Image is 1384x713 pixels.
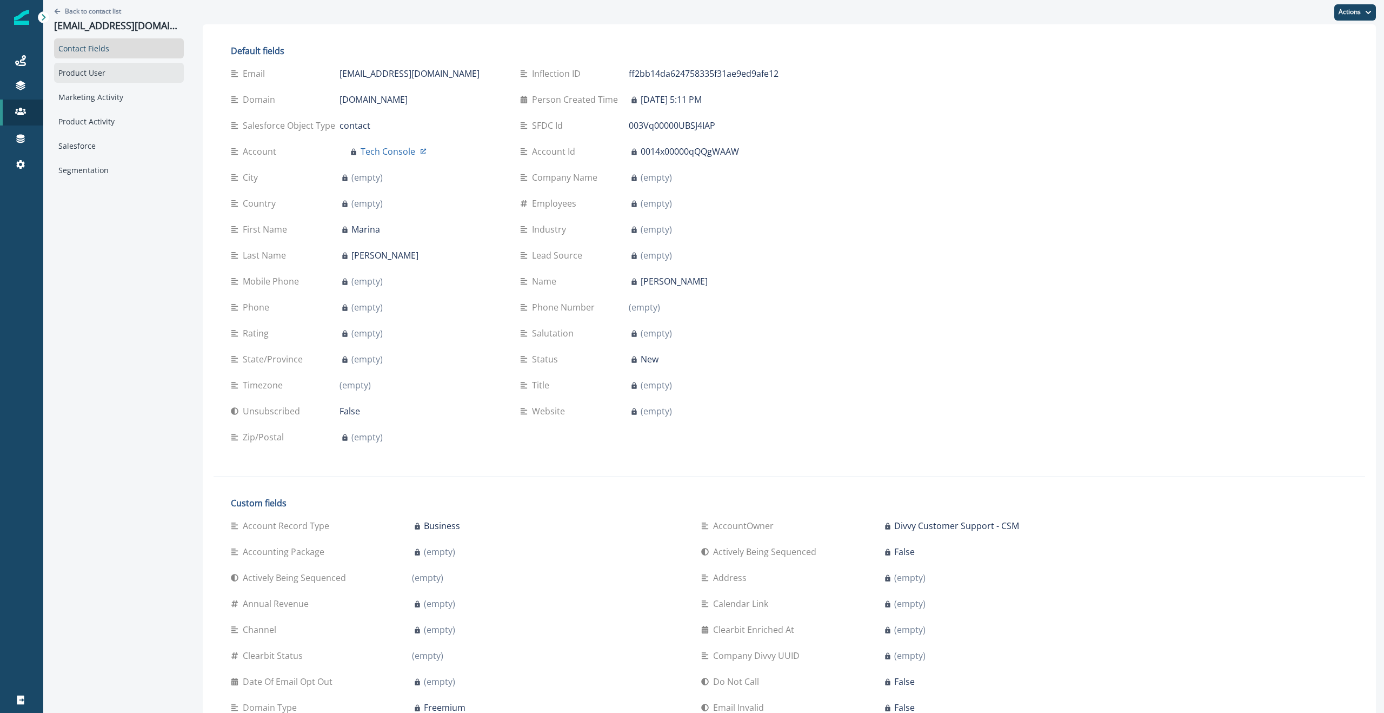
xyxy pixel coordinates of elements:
[1334,4,1376,21] button: Actions
[532,249,587,262] p: Lead Source
[243,519,334,532] p: Account Record Type
[629,119,715,132] p: 003Vq00000UBSJ4IAP
[351,223,380,236] p: Marina
[243,119,340,132] p: Salesforce Object Type
[894,519,1019,532] p: Divvy Customer Support - CSM
[532,353,562,366] p: Status
[713,649,804,662] p: Company Divvy UUID
[243,597,313,610] p: Annual Revenue
[54,63,184,83] div: Product User
[243,197,280,210] p: Country
[412,649,443,662] p: (empty)
[532,67,585,80] p: Inflection ID
[351,431,383,444] p: (empty)
[641,353,658,366] p: New
[713,597,773,610] p: Calendar Link
[243,67,269,80] p: Email
[424,675,455,688] p: (empty)
[54,160,184,180] div: Segmentation
[231,46,791,56] h2: Default fields
[641,405,672,418] p: (empty)
[243,379,287,392] p: Timezone
[894,649,926,662] p: (empty)
[641,145,739,158] p: 0014x00000qQQgWAAW
[54,6,121,16] button: Go back
[641,223,672,236] p: (empty)
[243,623,281,636] p: Channel
[629,301,660,314] p: (empty)
[713,571,751,584] p: Address
[243,223,291,236] p: First Name
[629,67,778,80] p: ff2bb14da624758335f31ae9ed9afe12
[532,197,581,210] p: Employees
[243,171,262,184] p: City
[713,623,799,636] p: Clearbit Enriched At
[351,249,418,262] p: [PERSON_NAME]
[54,111,184,131] div: Product Activity
[351,171,383,184] p: (empty)
[54,87,184,107] div: Marketing Activity
[412,571,443,584] p: (empty)
[894,571,926,584] p: (empty)
[243,405,304,418] p: Unsubscribed
[243,649,307,662] p: Clearbit Status
[351,275,383,288] p: (empty)
[243,249,290,262] p: Last Name
[340,93,408,106] p: [DOMAIN_NAME]
[243,301,274,314] p: Phone
[361,145,415,158] p: Tech Console
[713,519,778,532] p: AccountOwner
[243,275,303,288] p: Mobile Phone
[641,327,672,340] p: (empty)
[243,327,273,340] p: Rating
[894,597,926,610] p: (empty)
[243,545,329,558] p: Accounting Package
[351,197,383,210] p: (empty)
[54,38,184,58] div: Contact Fields
[243,353,307,366] p: State/Province
[641,171,672,184] p: (empty)
[532,93,622,106] p: Person Created Time
[532,171,602,184] p: Company Name
[351,327,383,340] p: (empty)
[894,623,926,636] p: (empty)
[14,10,29,25] img: Inflection
[532,145,580,158] p: Account Id
[424,519,460,532] p: Business
[424,597,455,610] p: (empty)
[424,623,455,636] p: (empty)
[54,136,184,156] div: Salesforce
[641,93,702,106] p: [DATE] 5:11 PM
[532,223,570,236] p: Industry
[532,275,561,288] p: Name
[243,675,337,688] p: Date of Email Opt Out
[340,119,370,132] p: contact
[532,119,567,132] p: SFDC Id
[243,145,281,158] p: Account
[243,431,288,444] p: Zip/Postal
[894,545,915,558] p: False
[532,405,569,418] p: Website
[65,6,121,16] p: Back to contact list
[54,20,184,32] p: [EMAIL_ADDRESS][DOMAIN_NAME]
[532,327,578,340] p: Salutation
[713,675,763,688] p: Do Not Call
[532,379,554,392] p: Title
[340,405,360,418] p: False
[532,301,599,314] p: Phone Number
[641,275,708,288] p: [PERSON_NAME]
[641,249,672,262] p: (empty)
[340,67,480,80] p: [EMAIL_ADDRESS][DOMAIN_NAME]
[894,675,915,688] p: False
[641,379,672,392] p: (empty)
[231,498,1154,509] h2: Custom fields
[351,353,383,366] p: (empty)
[351,301,383,314] p: (empty)
[713,545,821,558] p: Actively Being Sequenced
[243,93,280,106] p: Domain
[424,545,455,558] p: (empty)
[340,379,371,392] p: (empty)
[641,197,672,210] p: (empty)
[243,571,350,584] p: Actively Being Sequenced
